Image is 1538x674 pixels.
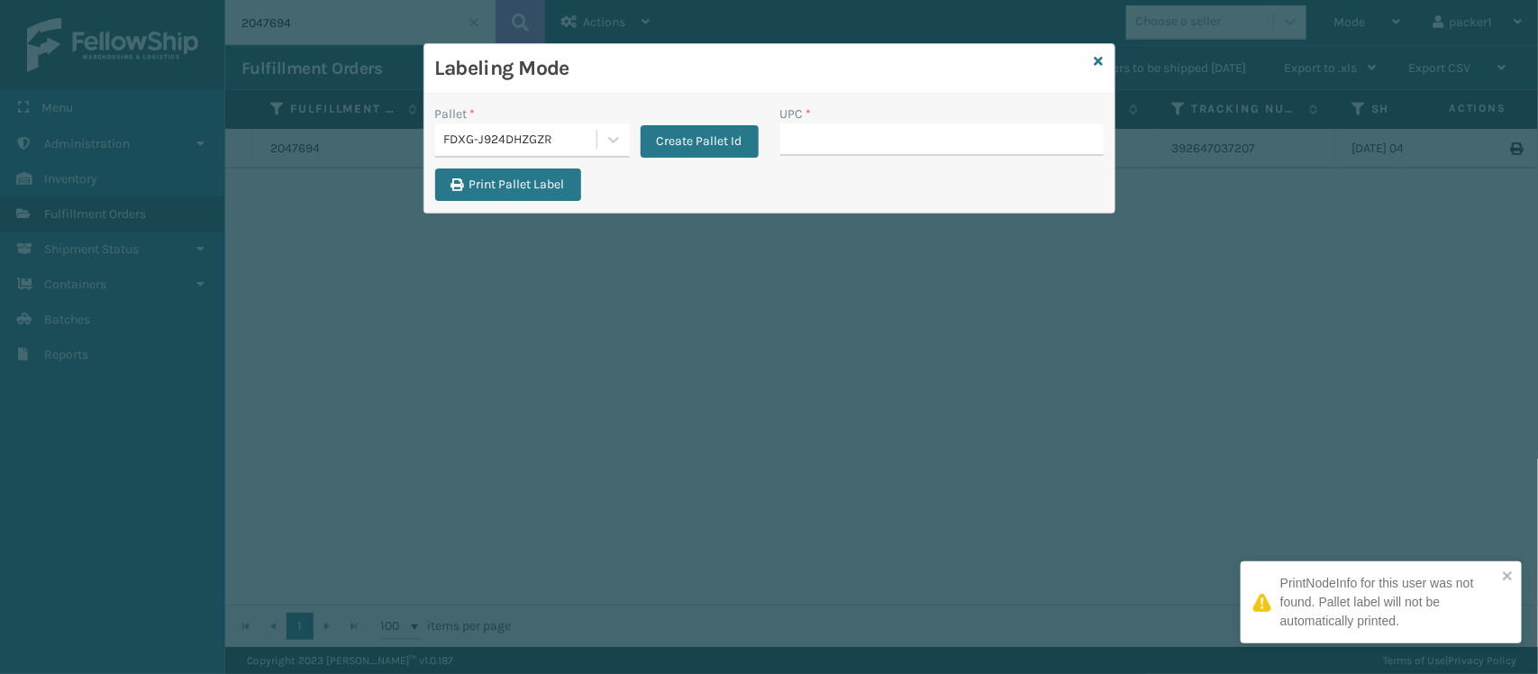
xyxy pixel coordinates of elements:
[641,125,759,158] button: Create Pallet Id
[780,105,812,123] label: UPC
[435,105,476,123] label: Pallet
[444,131,598,150] div: FDXG-J924DHZGZR
[1502,569,1515,586] button: close
[435,55,1088,82] h3: Labeling Mode
[1280,574,1497,631] div: PrintNodeInfo for this user was not found. Pallet label will not be automatically printed.
[435,168,581,201] button: Print Pallet Label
